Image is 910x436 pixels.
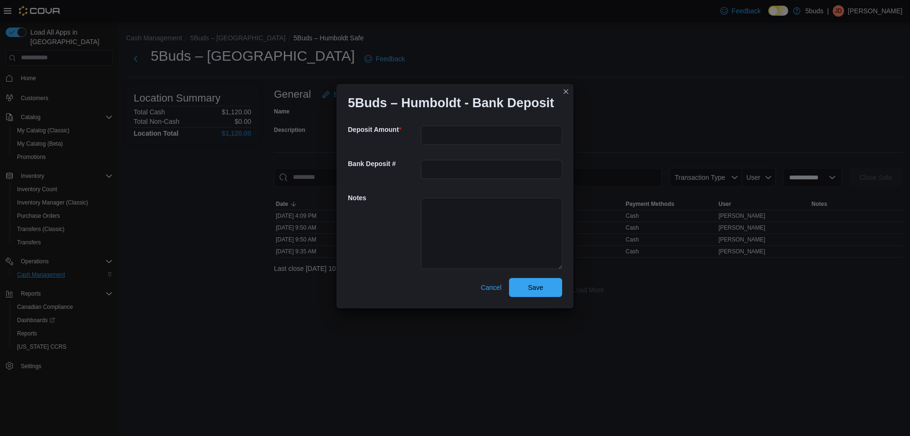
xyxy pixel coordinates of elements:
[348,120,419,139] h5: Deposit Amount
[348,154,419,173] h5: Bank Deposit #
[477,278,505,297] button: Cancel
[528,283,543,292] span: Save
[560,86,572,97] button: Closes this modal window
[481,283,501,292] span: Cancel
[509,278,562,297] button: Save
[348,188,419,207] h5: Notes
[348,95,554,111] h1: 5Buds – Humboldt - Bank Deposit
